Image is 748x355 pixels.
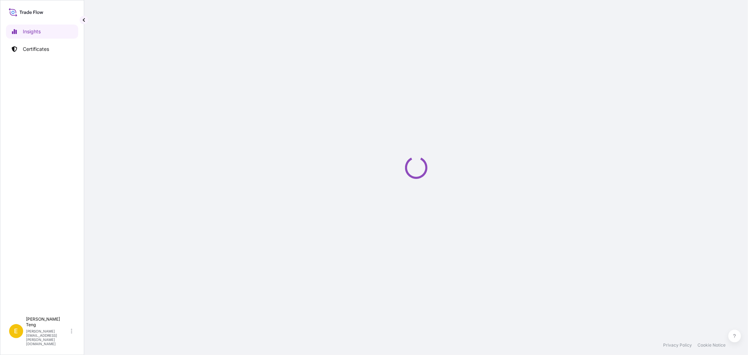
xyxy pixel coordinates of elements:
a: Insights [6,25,78,39]
a: Privacy Policy [663,342,692,348]
span: E [14,328,18,335]
p: [PERSON_NAME][EMAIL_ADDRESS][PERSON_NAME][DOMAIN_NAME] [26,329,69,346]
a: Cookie Notice [698,342,726,348]
p: Insights [23,28,41,35]
a: Certificates [6,42,78,56]
p: [PERSON_NAME] Teng [26,316,69,328]
p: Certificates [23,46,49,53]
